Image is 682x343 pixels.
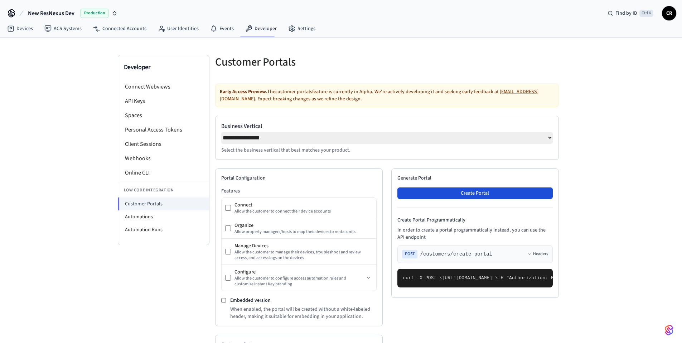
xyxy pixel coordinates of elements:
[230,297,271,304] label: Embedded version
[118,80,209,94] li: Connect Webviews
[527,251,548,257] button: Headers
[615,10,637,17] span: Find by ID
[234,242,373,249] div: Manage Devices
[442,275,498,281] span: [URL][DOMAIN_NAME] \
[215,55,383,70] h5: Customer Portals
[639,10,653,17] span: Ctrl K
[118,123,209,137] li: Personal Access Tokens
[234,209,373,214] div: Allow the customer to connect their device accounts
[397,216,553,224] h4: Create Portal Programmatically
[118,108,209,123] li: Spaces
[397,227,553,241] p: In order to create a portal programmatically instead, you can use the API endpoint
[397,187,553,199] button: Create Portal
[240,22,282,35] a: Developer
[87,22,152,35] a: Connected Accounts
[220,88,267,95] strong: Early Access Preview.
[402,250,417,258] span: POST
[118,137,209,151] li: Client Sessions
[234,201,373,209] div: Connect
[28,9,74,18] span: New ResNexus Dev
[118,166,209,180] li: Online CLI
[230,306,377,320] p: When enabled, the portal will be created without a white-labeled header, making it suitable for e...
[234,268,364,276] div: Configure
[118,223,209,236] li: Automation Runs
[221,187,377,195] h3: Features
[118,183,209,197] li: Low Code Integration
[80,9,109,18] span: Production
[39,22,87,35] a: ACS Systems
[221,147,553,154] p: Select the business vertical that best matches your product.
[221,175,377,182] h2: Portal Configuration
[118,210,209,223] li: Automations
[118,151,209,166] li: Webhooks
[397,175,553,182] h2: Generate Portal
[152,22,204,35] a: User Identities
[234,276,364,287] div: Allow the customer to configure access automation rules and customize Instant Key branding
[118,197,209,210] li: Customer Portals
[1,22,39,35] a: Devices
[118,94,209,108] li: API Keys
[282,22,321,35] a: Settings
[602,7,659,20] div: Find by IDCtrl K
[403,275,442,281] span: curl -X POST \
[663,7,676,20] span: CR
[665,324,673,336] img: SeamLogoGradient.69752ec5.svg
[662,6,676,20] button: CR
[420,251,493,258] span: /customers/create_portal
[215,84,559,107] div: The customer portals feature is currently in Alpha. We're actively developing it and seeking earl...
[124,62,203,72] h3: Developer
[221,122,553,130] label: Business Vertical
[220,88,538,103] a: [EMAIL_ADDRESS][DOMAIN_NAME]
[234,229,373,235] div: Allow property managers/hosts to map their devices to rental units
[204,22,240,35] a: Events
[498,275,632,281] span: -H "Authorization: Bearer seam_api_key_123456" \
[234,222,373,229] div: Organize
[234,249,373,261] div: Allow the customer to manage their devices, troubleshoot and review access, and access logs on th...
